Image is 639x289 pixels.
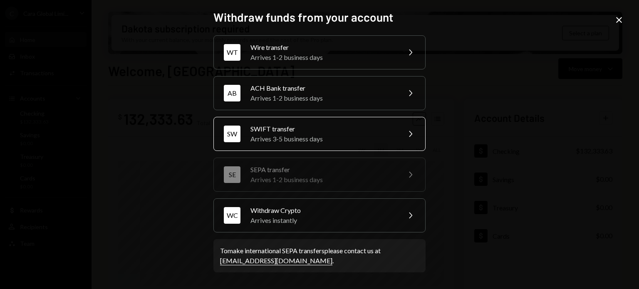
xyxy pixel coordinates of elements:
[224,207,240,224] div: WC
[213,76,426,110] button: ABACH Bank transferArrives 1-2 business days
[213,158,426,192] button: SESEPA transferArrives 1-2 business days
[250,215,395,225] div: Arrives instantly
[250,165,395,175] div: SEPA transfer
[213,198,426,232] button: WCWithdraw CryptoArrives instantly
[220,246,419,266] div: To make international SEPA transfers please contact us at .
[220,257,332,265] a: [EMAIL_ADDRESS][DOMAIN_NAME]
[213,9,426,25] h2: Withdraw funds from your account
[250,42,395,52] div: Wire transfer
[224,44,240,61] div: WT
[250,134,395,144] div: Arrives 3-5 business days
[224,85,240,101] div: AB
[224,126,240,142] div: SW
[250,52,395,62] div: Arrives 1-2 business days
[250,205,395,215] div: Withdraw Crypto
[250,93,395,103] div: Arrives 1-2 business days
[213,117,426,151] button: SWSWIFT transferArrives 3-5 business days
[250,175,395,185] div: Arrives 1-2 business days
[224,166,240,183] div: SE
[250,83,395,93] div: ACH Bank transfer
[250,124,395,134] div: SWIFT transfer
[213,35,426,69] button: WTWire transferArrives 1-2 business days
